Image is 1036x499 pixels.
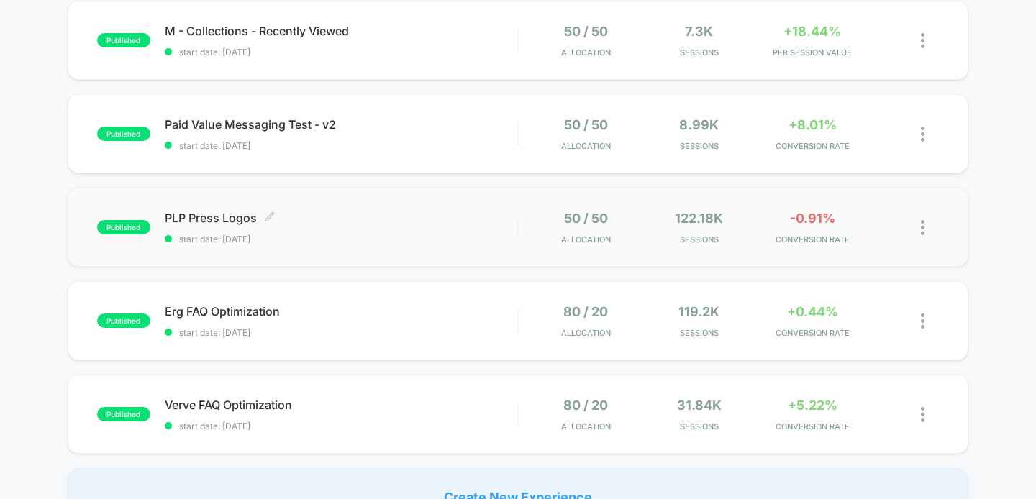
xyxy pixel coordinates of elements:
span: published [97,220,150,234]
span: +0.44% [787,304,838,319]
img: close [921,33,924,48]
span: CONVERSION RATE [760,234,865,244]
img: close [921,220,924,235]
span: CONVERSION RATE [760,421,865,431]
span: published [97,33,150,47]
span: Erg FAQ Optimization [165,304,518,319]
span: Allocation [561,421,611,431]
span: 31.84k [677,398,722,413]
span: published [97,407,150,421]
span: PLP Press Logos [165,211,518,225]
span: +5.22% [788,398,837,413]
span: PER SESSION VALUE [760,47,865,58]
span: CONVERSION RATE [760,328,865,338]
span: Sessions [646,421,752,431]
span: 50 / 50 [564,24,608,39]
span: Sessions [646,47,752,58]
span: start date: [DATE] [165,140,518,151]
img: close [921,127,924,142]
img: close [921,407,924,422]
span: 122.18k [675,211,723,226]
span: Allocation [561,234,611,244]
span: Allocation [561,47,611,58]
span: start date: [DATE] [165,234,518,244]
span: 80 / 20 [563,304,608,319]
span: Allocation [561,141,611,151]
span: CONVERSION RATE [760,141,865,151]
span: 50 / 50 [564,211,608,226]
span: Verve FAQ Optimization [165,398,518,412]
img: close [921,313,924,329]
span: 50 / 50 [564,117,608,132]
span: -0.91% [790,211,835,226]
span: Sessions [646,141,752,151]
span: start date: [DATE] [165,327,518,338]
span: start date: [DATE] [165,47,518,58]
span: M - Collections - Recently Viewed [165,24,518,38]
span: 80 / 20 [563,398,608,413]
span: Sessions [646,328,752,338]
span: 7.3k [685,24,713,39]
span: +18.44% [783,24,841,39]
span: 8.99k [679,117,719,132]
span: Allocation [561,328,611,338]
span: Paid Value Messaging Test - v2 [165,117,518,132]
span: +8.01% [789,117,837,132]
span: published [97,127,150,141]
span: 119.2k [678,304,719,319]
span: published [97,313,150,328]
span: Sessions [646,234,752,244]
span: start date: [DATE] [165,421,518,431]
